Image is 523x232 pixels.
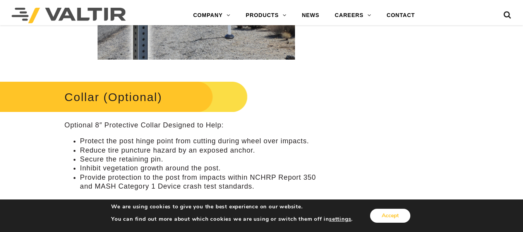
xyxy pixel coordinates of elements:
li: Protect the post hinge point from cutting during wheel over impacts. [80,137,328,146]
a: PRODUCTS [238,8,294,23]
a: NEWS [294,8,327,23]
li: Provide protection to the post from impacts within NCHRP Report 350 and MASH Category 1 Device cr... [80,173,328,191]
p: You can find out more about which cookies we are using or switch them off in . [111,216,353,223]
li: Inhibit vegetation growth around the post. [80,164,328,173]
a: CAREERS [327,8,379,23]
button: settings [329,216,351,223]
button: Accept [370,209,410,223]
a: CONTACT [379,8,423,23]
p: We are using cookies to give you the best experience on our website. [111,203,353,210]
img: Valtir [12,8,126,23]
a: COMPANY [185,8,238,23]
p: Optional 8″ Protective Collar Designed to Help: [65,121,328,130]
li: Reduce tire puncture hazard by an exposed anchor. [80,146,328,155]
li: Secure the retaining pin. [80,155,328,164]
